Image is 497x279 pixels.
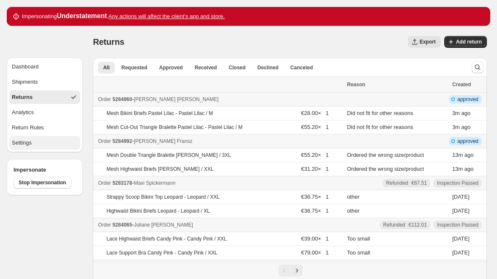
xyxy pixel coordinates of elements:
[106,152,231,159] p: Mesh Double Triangle Bralette [PERSON_NAME] / 3XL
[134,96,219,102] span: [PERSON_NAME] [PERSON_NAME]
[112,138,132,144] span: 5284992
[450,120,487,134] td: ago
[345,107,450,120] td: Did not fit for other reasons
[301,235,329,242] span: €39.00 × 1
[12,78,38,86] div: Shipments
[452,249,470,256] time: Friday, September 5, 2025 at 1:23:36 PM
[12,63,39,71] div: Dashboard
[386,180,427,186] div: Refunded
[12,139,32,147] div: Settings
[14,166,76,174] h4: Impersonate
[457,96,478,103] span: approved
[409,222,427,228] span: €112.01
[106,194,220,200] p: Strappy Scoop Bikini Top Leopard - Leopard / XXL
[106,235,227,242] p: Lace Highwaist Briefs Candy Pink - Candy Pink / XXL
[301,110,329,116] span: €28.00 × 1
[450,107,487,120] td: ago
[452,152,463,158] time: Wednesday, September 10, 2025 at 4:50:23 PM
[9,75,80,89] button: Shipments
[229,64,246,71] span: Closed
[301,152,329,158] span: €55.20 × 1
[291,265,303,276] button: Next
[456,38,482,45] span: Add return
[134,180,176,186] span: Maxi Spickermann
[345,232,450,246] td: Too small
[19,179,66,186] span: Stop Impersonation
[122,64,147,71] span: Requested
[93,37,124,46] span: Returns
[457,138,478,145] span: approved
[98,179,342,187] div: -
[301,249,329,256] span: €79.00 × 1
[9,90,80,104] button: Returns
[452,208,470,214] time: Thursday, September 4, 2025 at 4:29:06 PM
[106,208,210,214] p: Highwaist Bikini Briefs Leopard - Leopard / XL
[383,222,427,228] div: Refunded
[14,177,71,189] button: Stop Impersonation
[472,61,483,73] button: Search and filter results
[420,38,436,45] span: Export
[112,96,132,102] span: 5284960
[109,13,225,19] u: Any actions will affect the client's app and store.
[112,180,132,186] span: 5283178
[98,221,342,229] div: -
[452,124,460,130] time: Wednesday, September 10, 2025 at 4:59:36 PM
[98,222,111,228] span: Order
[9,121,80,134] button: Return Rules
[450,162,487,176] td: ago
[452,235,470,242] time: Friday, September 5, 2025 at 1:23:36 PM
[345,148,450,162] td: Ordered the wrong size/product
[347,82,365,88] span: Reason
[103,64,109,71] span: All
[452,166,463,172] time: Wednesday, September 10, 2025 at 4:50:23 PM
[22,12,225,21] p: Impersonating .
[106,124,242,131] p: Mesh Cut-Out Triangle Bralette Pastel Lilac - Pastel Lilac / M
[93,262,487,279] nav: Pagination
[106,110,213,117] p: Mesh Bikini Briefs Pastel Lilac - Pastel Lilac / M
[345,120,450,134] td: Did not fit for other reasons
[112,222,132,228] span: 5284065
[134,222,193,228] span: Juliane [PERSON_NAME]
[345,190,450,204] td: other
[98,180,111,186] span: Order
[195,64,217,71] span: Received
[12,108,34,117] div: Analytics
[452,110,460,116] time: Wednesday, September 10, 2025 at 4:59:36 PM
[159,64,183,71] span: Approved
[301,194,329,200] span: €36.75 × 1
[57,12,107,19] strong: Understatement
[452,82,471,88] span: Created
[98,95,342,104] div: -
[258,64,279,71] span: Declined
[98,137,342,145] div: -
[301,124,329,130] span: €55.20 × 1
[12,93,33,101] div: Returns
[291,64,313,71] span: Canceled
[437,180,478,186] span: Inspection Passed
[450,148,487,162] td: ago
[9,60,80,74] button: Dashboard
[106,166,213,172] p: Mesh Highwaist Briefs [PERSON_NAME] / XXL
[106,249,217,256] p: Lace Support Bra Candy Pink - Candy Pink / XXL
[301,208,329,214] span: €36.75 × 1
[437,222,478,228] span: Inspection Passed
[345,162,450,176] td: Ordered the wrong size/product
[12,123,44,132] div: Return Rules
[444,36,487,48] button: Add return
[345,204,450,218] td: other
[9,136,80,150] button: Settings
[98,138,111,144] span: Order
[98,96,111,102] span: Order
[408,36,441,48] button: Export
[411,180,427,186] span: €67.51
[301,166,329,172] span: €31.20 × 1
[134,138,193,144] span: [PERSON_NAME] Fransz
[452,194,470,200] time: Thursday, September 4, 2025 at 4:29:06 PM
[345,246,450,260] td: Too small
[9,106,80,119] button: Analytics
